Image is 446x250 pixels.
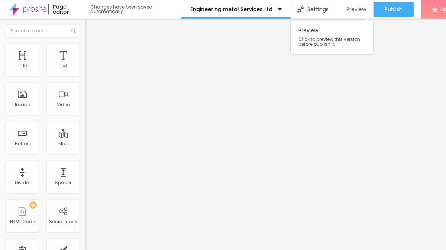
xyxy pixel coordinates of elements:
[90,5,181,14] div: Changes have been saved automatically
[6,24,80,38] input: Search element
[385,6,403,12] span: Publish
[374,2,414,17] button: Publish
[298,37,365,46] span: Click to preview this version before publish it.
[59,63,68,68] div: Text
[18,63,27,68] div: Title
[346,6,366,12] span: Preview
[297,6,304,13] img: Icone
[190,7,272,12] p: Engineering metal Services Ltd
[55,180,71,185] div: Spacer
[15,141,30,146] div: Button
[15,102,30,107] div: Image
[291,20,373,54] div: Preview
[58,141,68,146] div: Map
[10,219,35,224] div: HTML Code
[49,219,77,224] div: Social Icons
[15,180,30,185] div: Divider
[57,102,70,107] div: Video
[335,2,374,17] button: Preview
[71,29,76,33] img: Icone
[48,4,83,14] div: Page editor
